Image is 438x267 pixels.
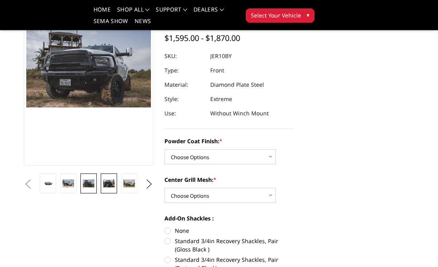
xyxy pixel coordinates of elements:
a: Home [94,7,111,18]
button: Next [143,178,155,190]
dt: Style: [164,92,204,106]
dd: Extreme [210,92,232,106]
dd: JER10BY [210,49,232,63]
a: News [135,18,151,30]
span: ▾ [307,11,309,19]
img: 2010-2018 Ram 2500-3500 - FT Series - Extreme Front Bumper [83,179,94,187]
label: Center Grill Mesh: [164,175,294,184]
img: 2010-2018 Ram 2500-3500 - FT Series - Extreme Front Bumper [123,179,135,187]
iframe: Chat Widget [398,229,438,267]
dt: Use: [164,106,204,121]
a: shop all [117,7,149,18]
label: Powder Coat Finish: [164,137,294,145]
dd: Front [210,63,224,78]
span: Select Your Vehicle [251,11,301,19]
label: Add-On Shackles : [164,214,294,222]
img: 2010-2018 Ram 2500-3500 - FT Series - Extreme Front Bumper [103,179,115,187]
label: Standard 3/4in Recovery Shackles, Pair (Gloss Black ) [164,237,294,253]
dt: Type: [164,63,204,78]
a: SEMA Show [94,18,128,30]
button: Previous [22,178,34,190]
dd: Diamond Plate Steel [210,78,264,92]
img: 2010-2018 Ram 2500-3500 - FT Series - Extreme Front Bumper [63,179,74,187]
button: Select Your Vehicle [246,8,315,23]
a: Support [156,7,187,18]
dt: SKU: [164,49,204,63]
dd: Without Winch Mount [210,106,269,121]
a: Dealers [194,7,224,18]
dt: Material: [164,78,204,92]
span: $1,595.00 - $1,870.00 [164,33,240,43]
label: None [164,226,294,235]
